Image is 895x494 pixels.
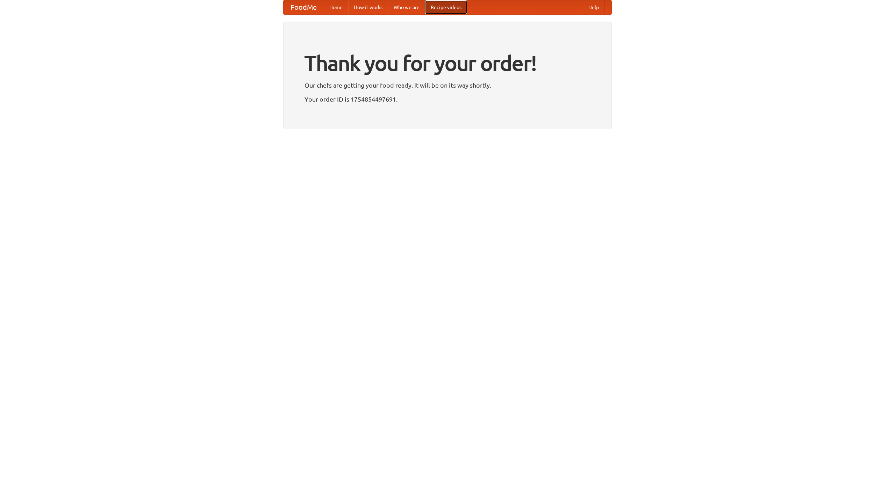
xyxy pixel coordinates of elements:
a: Help [583,0,604,14]
p: Our chefs are getting your food ready. It will be on its way shortly. [305,80,590,90]
a: Home [324,0,348,14]
a: FoodMe [284,0,324,14]
a: Who we are [388,0,425,14]
h1: Thank you for your order! [305,46,590,80]
a: How it works [348,0,388,14]
a: Recipe videos [425,0,467,14]
p: Your order ID is 1754854497691. [305,94,590,104]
